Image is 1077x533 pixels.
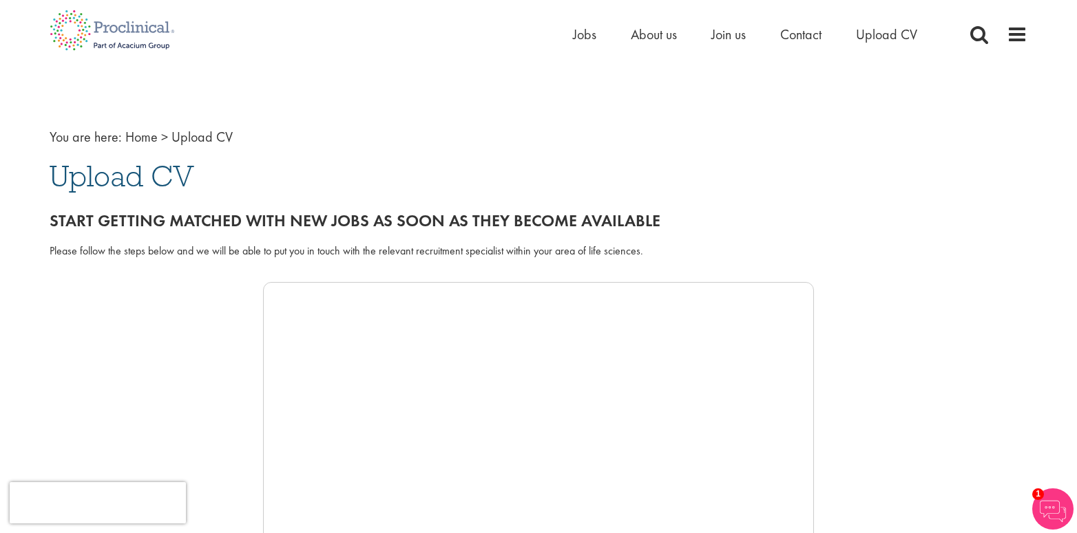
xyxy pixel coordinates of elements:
[161,128,168,146] span: >
[631,25,677,43] a: About us
[50,157,194,195] span: Upload CV
[856,25,917,43] a: Upload CV
[50,212,1027,230] h2: Start getting matched with new jobs as soon as they become available
[573,25,596,43] a: Jobs
[50,128,122,146] span: You are here:
[125,128,158,146] a: breadcrumb link
[50,243,1027,259] div: Please follow the steps below and we will be able to put you in touch with the relevant recruitme...
[10,482,186,523] iframe: reCAPTCHA
[1032,488,1074,530] img: Chatbot
[171,128,233,146] span: Upload CV
[780,25,822,43] a: Contact
[711,25,746,43] a: Join us
[1032,488,1044,500] span: 1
